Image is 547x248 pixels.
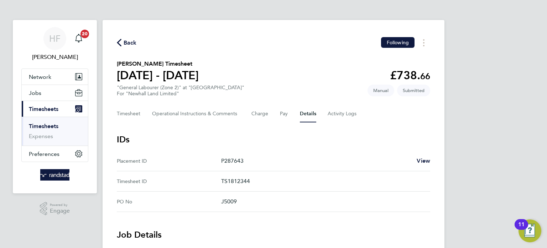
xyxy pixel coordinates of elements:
button: Timesheets [22,101,88,117]
a: Powered byEngage [40,202,70,216]
h3: IDs [117,134,430,145]
img: randstad-logo-retina.png [40,169,70,181]
button: Back [117,38,137,47]
button: Activity Logs [328,105,358,122]
button: Charge [251,105,269,122]
h2: [PERSON_NAME] Timesheet [117,60,199,68]
span: Preferences [29,151,59,157]
span: 66 [420,71,430,81]
div: "General Labourer (Zone 2)" at "[GEOGRAPHIC_DATA]" [117,85,244,97]
h3: Job Details [117,229,430,241]
button: Jobs [22,85,88,101]
span: This timesheet is Submitted. [397,85,430,96]
p: J5009 [221,197,424,206]
span: HF [49,34,61,43]
span: Powered by [50,202,70,208]
button: Open Resource Center, 11 new notifications [519,219,541,242]
p: TS1812344 [221,177,424,186]
a: HF[PERSON_NAME] [21,27,88,61]
a: 20 [72,27,86,50]
div: 11 [518,224,525,234]
button: Timesheet [117,105,141,122]
span: Back [124,39,137,47]
div: Timesheet ID [117,177,221,186]
button: Network [22,69,88,85]
button: Operational Instructions & Comments [152,105,240,122]
button: Timesheets Menu [417,37,430,48]
button: Details [300,105,316,122]
button: Preferences [22,146,88,162]
a: Go to home page [21,169,88,181]
span: Network [29,74,51,80]
p: P287643 [221,157,411,165]
div: Placement ID [117,157,221,165]
span: Engage [50,208,70,214]
app-decimal: £738. [390,69,430,82]
h1: [DATE] - [DATE] [117,68,199,82]
button: Pay [280,105,288,122]
span: 20 [80,30,89,38]
span: This timesheet was manually created. [368,85,394,96]
div: PO No [117,197,221,206]
div: For "Newhall Land Limited" [117,91,244,97]
a: Expenses [29,133,53,140]
nav: Main navigation [13,20,97,193]
a: Timesheets [29,123,58,130]
button: Following [381,37,415,48]
span: View [417,157,430,164]
div: Timesheets [22,117,88,146]
a: View [417,157,430,165]
span: Jobs [29,90,41,96]
span: Hollie Furby [21,53,88,61]
span: Timesheets [29,106,58,112]
span: Following [387,39,409,46]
